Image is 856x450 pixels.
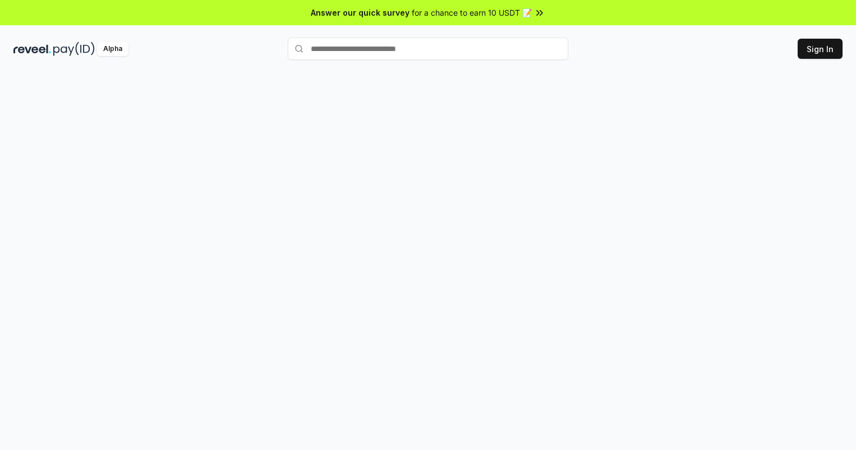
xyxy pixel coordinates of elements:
img: pay_id [53,42,95,56]
div: Alpha [97,42,128,56]
img: reveel_dark [13,42,51,56]
span: for a chance to earn 10 USDT 📝 [412,7,532,18]
span: Answer our quick survey [311,7,409,18]
button: Sign In [798,39,843,59]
